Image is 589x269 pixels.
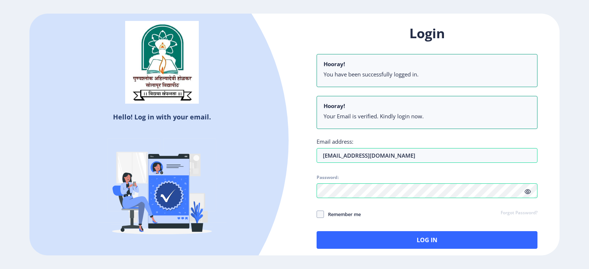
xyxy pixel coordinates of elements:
input: Email address [317,148,537,163]
li: Your Email is verified. Kindly login now. [324,112,530,120]
span: Remember me [324,210,361,219]
label: Email address: [317,138,353,145]
label: Password: [317,175,339,180]
a: Forgot Password? [501,210,537,216]
img: Verified-rafiki.svg [98,124,226,253]
button: Log In [317,231,537,249]
h1: Login [317,25,537,42]
b: Hooray! [324,102,345,110]
img: sulogo.png [125,21,199,104]
h5: Don't have an account? [35,253,289,265]
b: Hooray! [324,60,345,68]
li: You have been successfully logged in. [324,71,530,78]
a: Register [193,253,226,264]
